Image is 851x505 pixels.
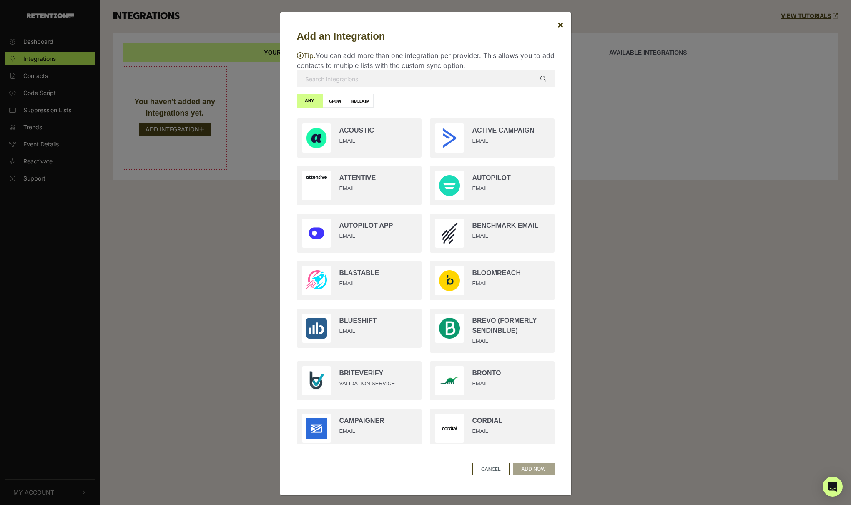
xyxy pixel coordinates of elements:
[297,51,316,60] span: Tip:
[348,94,374,108] label: RECLAIM
[322,94,348,108] label: GROW
[297,29,555,44] h5: Add an Integration
[823,477,843,497] div: Open Intercom Messenger
[557,18,564,30] span: ×
[297,94,323,108] label: ANY
[297,70,555,87] input: Search integrations
[550,13,570,36] button: Close
[297,50,555,70] p: You can add more than one integration per provider. This allows you to add contacts to multiple l...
